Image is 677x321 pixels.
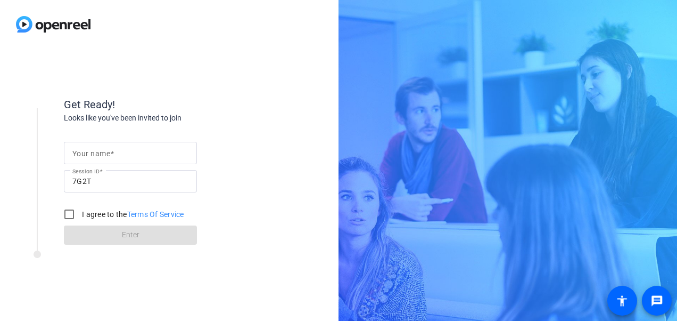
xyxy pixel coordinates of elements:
div: Get Ready! [64,97,277,113]
mat-icon: message [650,294,663,307]
mat-label: Session ID [72,168,100,174]
div: Looks like you've been invited to join [64,113,277,124]
mat-label: Your name [72,149,110,158]
label: I agree to the [80,209,184,220]
a: Terms Of Service [127,210,184,219]
mat-icon: accessibility [616,294,629,307]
